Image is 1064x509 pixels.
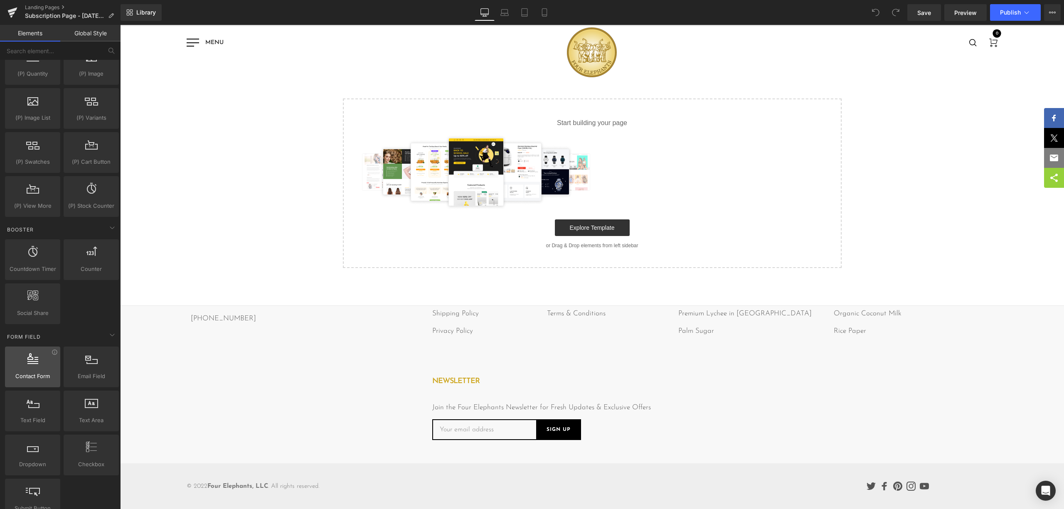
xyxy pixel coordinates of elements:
[944,4,987,21] a: Preview
[121,4,162,21] a: New Library
[25,12,105,19] span: Subscription Page - [DATE] 15:35:26
[66,416,116,425] span: Text Area
[66,372,116,381] span: Email Field
[447,2,497,52] img: Four Elephants
[990,4,1041,21] button: Publish
[869,10,877,26] a: 0
[7,372,58,381] span: Contact Form
[236,218,708,224] p: or Drag & Drop elements from left sidebar
[7,265,58,273] span: Countdown Timer
[1036,481,1056,501] div: Open Intercom Messenger
[60,25,121,42] a: Global Style
[136,9,156,16] span: Library
[6,226,34,234] span: Booster
[867,4,884,21] button: Undo
[873,5,881,12] span: 0
[66,265,116,273] span: Counter
[7,113,58,122] span: (P) Image List
[954,8,977,17] span: Preview
[7,157,58,166] span: (P) Swatches
[7,69,58,78] span: (P) Quantity
[25,4,121,11] a: Landing Pages
[66,460,116,469] span: Checkbox
[435,194,510,211] a: Explore Template
[7,309,58,317] span: Social Share
[917,8,931,17] span: Save
[887,4,904,21] button: Redo
[66,157,116,166] span: (P) Cart Button
[7,202,58,210] span: (P) View More
[236,93,708,103] p: Start building your page
[1044,4,1061,21] button: More
[534,4,554,21] a: Mobile
[475,4,495,21] a: Desktop
[515,4,534,21] a: Tablet
[85,13,103,22] div: Menu
[52,349,58,355] div: View Information
[7,416,58,425] span: Text Field
[66,202,116,210] span: (P) Stock Counter
[66,113,116,122] span: (P) Variants
[66,69,116,78] span: (P) Image
[495,4,515,21] a: Laptop
[7,460,58,469] span: Dropdown
[6,333,42,341] span: Form Field
[1000,9,1021,16] span: Publish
